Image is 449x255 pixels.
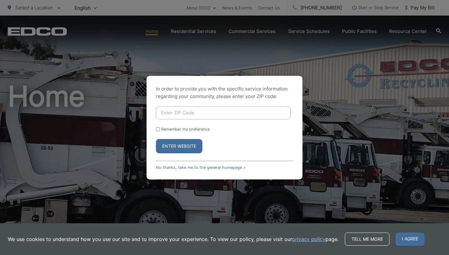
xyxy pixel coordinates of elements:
[156,85,293,100] p: In order to provide you with the specific service information regarding your community, please en...
[156,106,291,119] input: Enter ZIP Code
[345,233,389,246] a: Tell me more
[292,235,326,243] a: privacy policy
[156,165,246,170] a: No thanks, take me to the general homepage >
[156,139,202,153] button: Enter Website
[396,233,424,246] span: I agree
[161,127,210,132] label: Remember my preference
[8,235,339,243] p: We use cookies to understand how you use our site and to improve your experience. To view our pol...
